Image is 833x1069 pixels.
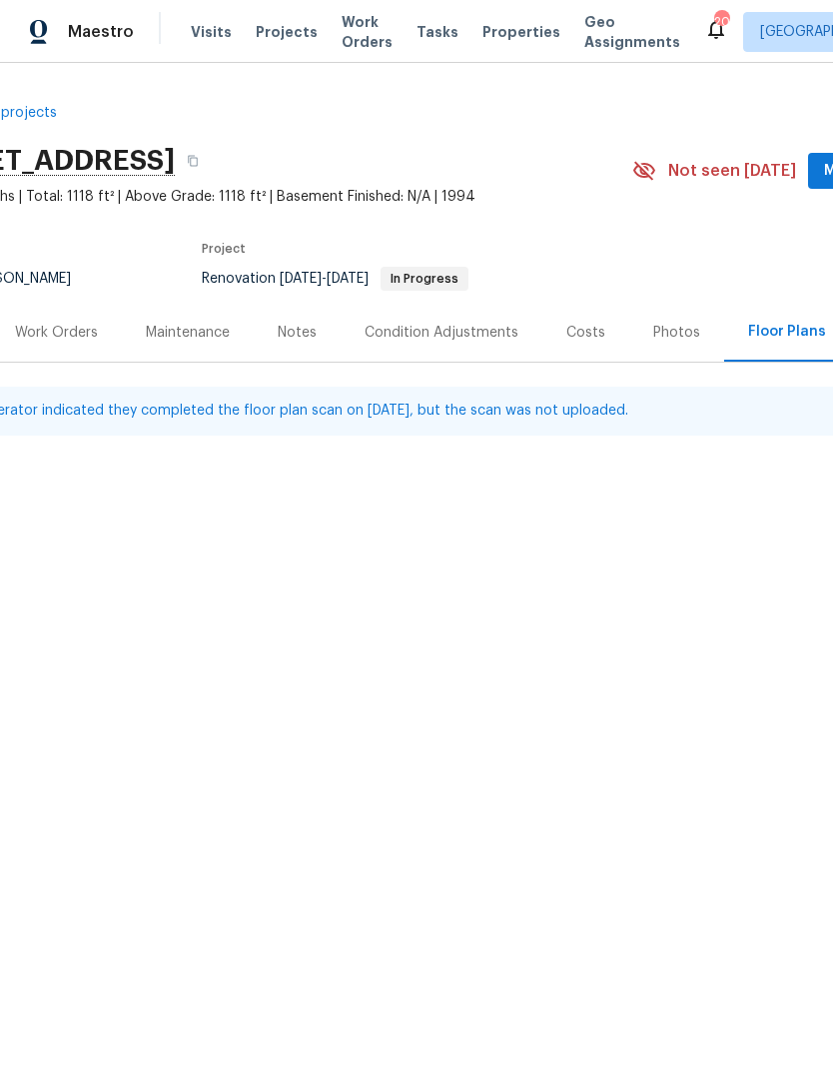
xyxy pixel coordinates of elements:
span: Work Orders [342,12,393,52]
span: Properties [482,22,560,42]
span: Visits [191,22,232,42]
div: Condition Adjustments [365,323,518,343]
span: Projects [256,22,318,42]
span: Maestro [68,22,134,42]
span: Geo Assignments [584,12,680,52]
div: Work Orders [15,323,98,343]
span: Not seen [DATE] [668,161,796,181]
span: - [280,272,369,286]
span: [DATE] [280,272,322,286]
span: [DATE] [327,272,369,286]
div: 20 [714,12,728,32]
span: Tasks [416,25,458,39]
div: Floor Plans [748,322,826,342]
span: Renovation [202,272,468,286]
span: Project [202,243,246,255]
div: Costs [566,323,605,343]
div: Notes [278,323,317,343]
span: In Progress [383,273,466,285]
div: Photos [653,323,700,343]
button: Copy Address [175,143,211,179]
div: Maintenance [146,323,230,343]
